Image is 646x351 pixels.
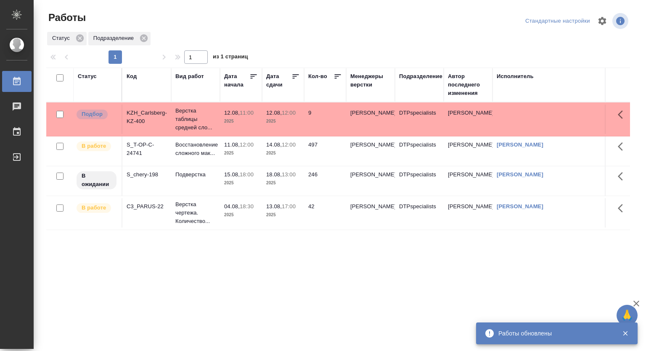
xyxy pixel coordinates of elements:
button: Здесь прячутся важные кнопки [613,198,633,218]
td: [PERSON_NAME] [444,166,492,196]
span: Посмотреть информацию [612,13,630,29]
a: [PERSON_NAME] [497,171,543,178]
button: 🙏 [617,305,638,326]
p: Верстка чертежа. Количество... [175,200,216,225]
p: [PERSON_NAME] [350,170,391,179]
div: Менеджеры верстки [350,72,391,89]
p: Подразделение [93,34,137,42]
p: 18:00 [240,171,254,178]
p: В работе [82,204,106,212]
p: [PERSON_NAME] [350,109,391,117]
td: [PERSON_NAME] [444,136,492,166]
div: Вид работ [175,72,204,81]
p: 2025 [266,149,300,157]
p: 2025 [224,149,258,157]
button: Здесь прячутся важные кнопки [613,166,633,186]
div: Дата начала [224,72,249,89]
div: Статус [47,32,87,45]
p: 12.08, [224,110,240,116]
td: [PERSON_NAME] [444,105,492,134]
p: 2025 [224,117,258,126]
td: 497 [304,136,346,166]
p: [PERSON_NAME] [350,202,391,211]
p: [PERSON_NAME] [350,141,391,149]
p: Подбор [82,110,103,118]
span: Настроить таблицу [592,11,612,31]
a: [PERSON_NAME] [497,141,543,148]
p: 12.08, [266,110,282,116]
p: 12:00 [282,141,296,148]
p: Восстановление сложного мак... [175,141,216,157]
button: Закрыть [617,330,634,337]
p: 2025 [224,179,258,187]
p: В работе [82,142,106,150]
p: Верстка таблицы средней сло... [175,107,216,132]
div: S_chery-198 [127,170,167,179]
div: Подразделение [399,72,442,81]
p: 13.08, [266,203,282,210]
p: 12:00 [240,141,254,148]
p: 11.08, [224,141,240,148]
p: 18.08, [266,171,282,178]
p: В ожидании [82,172,111,189]
td: DTPspecialists [395,166,444,196]
span: из 1 страниц [213,52,248,64]
p: 12:00 [282,110,296,116]
p: 15.08, [224,171,240,178]
td: DTPspecialists [395,105,444,134]
div: C3_PARUS-22 [127,202,167,211]
div: Исполнитель выполняет работу [76,141,117,152]
p: 2025 [224,211,258,219]
div: Можно подбирать исполнителей [76,109,117,120]
p: 04.08, [224,203,240,210]
div: Статус [78,72,97,81]
button: Здесь прячутся важные кнопки [613,136,633,157]
td: [PERSON_NAME] [444,198,492,228]
div: Код [127,72,137,81]
button: Здесь прячутся важные кнопки [613,105,633,125]
span: Работы [46,11,86,24]
td: 9 [304,105,346,134]
div: KZH_Carlsberg-KZ-400 [127,109,167,126]
td: DTPspecialists [395,198,444,228]
td: 246 [304,166,346,196]
p: 17:00 [282,203,296,210]
div: Исполнитель выполняет работу [76,202,117,214]
div: Исполнитель [497,72,534,81]
p: 14.08, [266,141,282,148]
div: Подразделение [88,32,151,45]
div: Работы обновлены [498,329,609,338]
div: split button [523,15,592,28]
p: Подверстка [175,170,216,179]
td: DTPspecialists [395,136,444,166]
div: Кол-во [308,72,327,81]
p: 11:00 [240,110,254,116]
a: [PERSON_NAME] [497,203,543,210]
div: Исполнитель назначен, приступать к работе пока рано [76,170,117,190]
div: S_T-OP-C-24741 [127,141,167,157]
p: Статус [52,34,73,42]
p: 2025 [266,117,300,126]
p: 2025 [266,179,300,187]
td: 42 [304,198,346,228]
span: 🙏 [620,306,634,324]
div: Дата сдачи [266,72,291,89]
p: 18:30 [240,203,254,210]
p: 2025 [266,211,300,219]
p: 13:00 [282,171,296,178]
div: Автор последнего изменения [448,72,488,97]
